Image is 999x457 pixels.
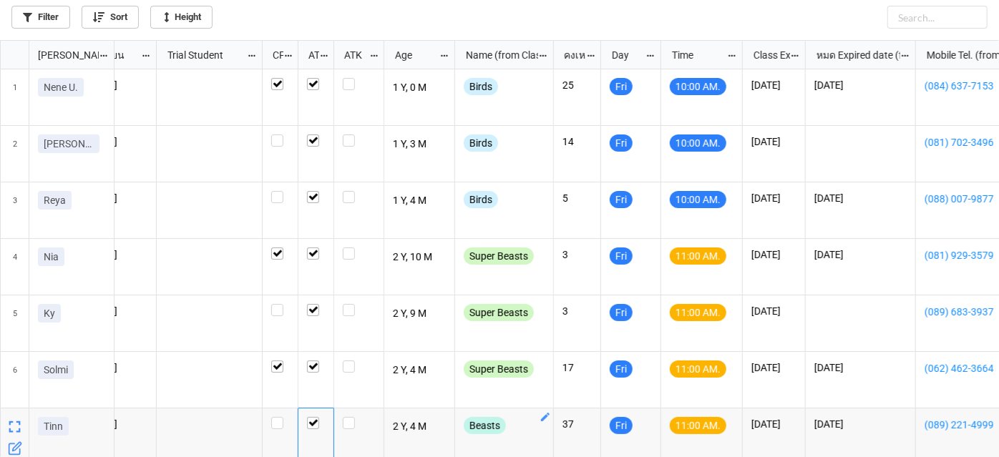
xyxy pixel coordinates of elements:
div: หมด Expired date (from [PERSON_NAME] Name) [808,47,900,63]
input: Search... [887,6,988,29]
div: ATT [300,47,320,63]
p: Ky [44,306,55,320]
span: 4 [13,239,17,295]
span: 6 [13,352,17,408]
div: Name (from Class) [457,47,538,63]
div: คงเหลือ (from Nick Name) [555,47,585,63]
span: 3 [13,182,17,238]
p: Nia [44,250,59,264]
span: 1 [13,69,17,125]
div: CF [264,47,284,63]
p: Nene U. [44,80,78,94]
span: 2 [13,126,17,182]
div: ATK [336,47,369,63]
a: Filter [11,6,70,29]
p: Solmi [44,363,68,377]
div: Age [386,47,439,63]
div: grid [1,41,114,69]
p: Tinn [44,419,63,433]
p: Reya [44,193,66,207]
div: Day [603,47,646,63]
a: Sort [82,6,139,29]
span: 5 [13,295,17,351]
p: [PERSON_NAME] [44,137,94,151]
div: Trial Student [159,47,246,63]
div: [PERSON_NAME] Name [29,47,99,63]
div: Time [663,47,727,63]
a: Height [150,6,213,29]
div: Class Expiration [745,47,791,63]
